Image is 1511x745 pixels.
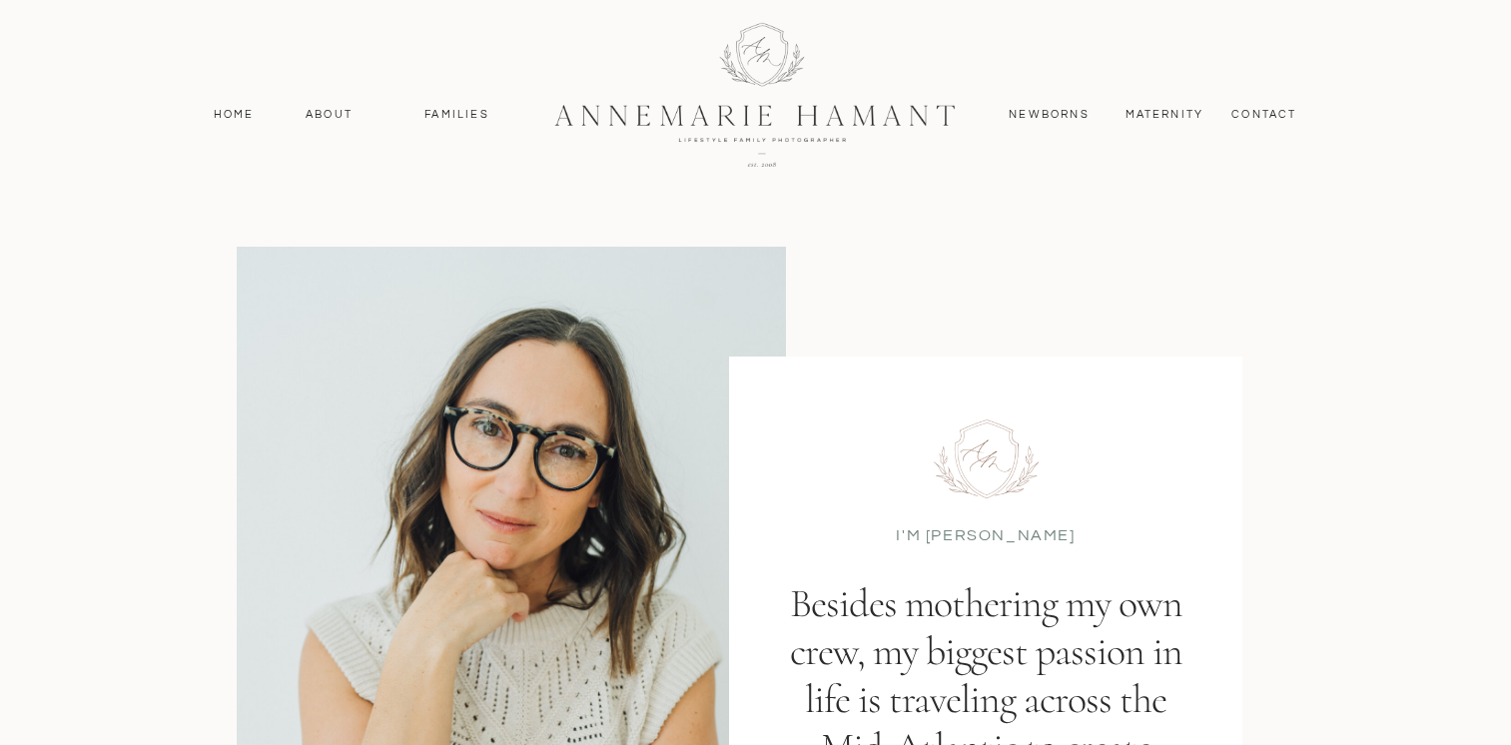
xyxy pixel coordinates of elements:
a: MAternity [1126,106,1202,124]
a: Home [205,106,264,124]
p: I'M [PERSON_NAME] [896,524,1077,544]
a: About [301,106,359,124]
a: Newborns [1002,106,1098,124]
a: contact [1221,106,1308,124]
a: Families [412,106,502,124]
